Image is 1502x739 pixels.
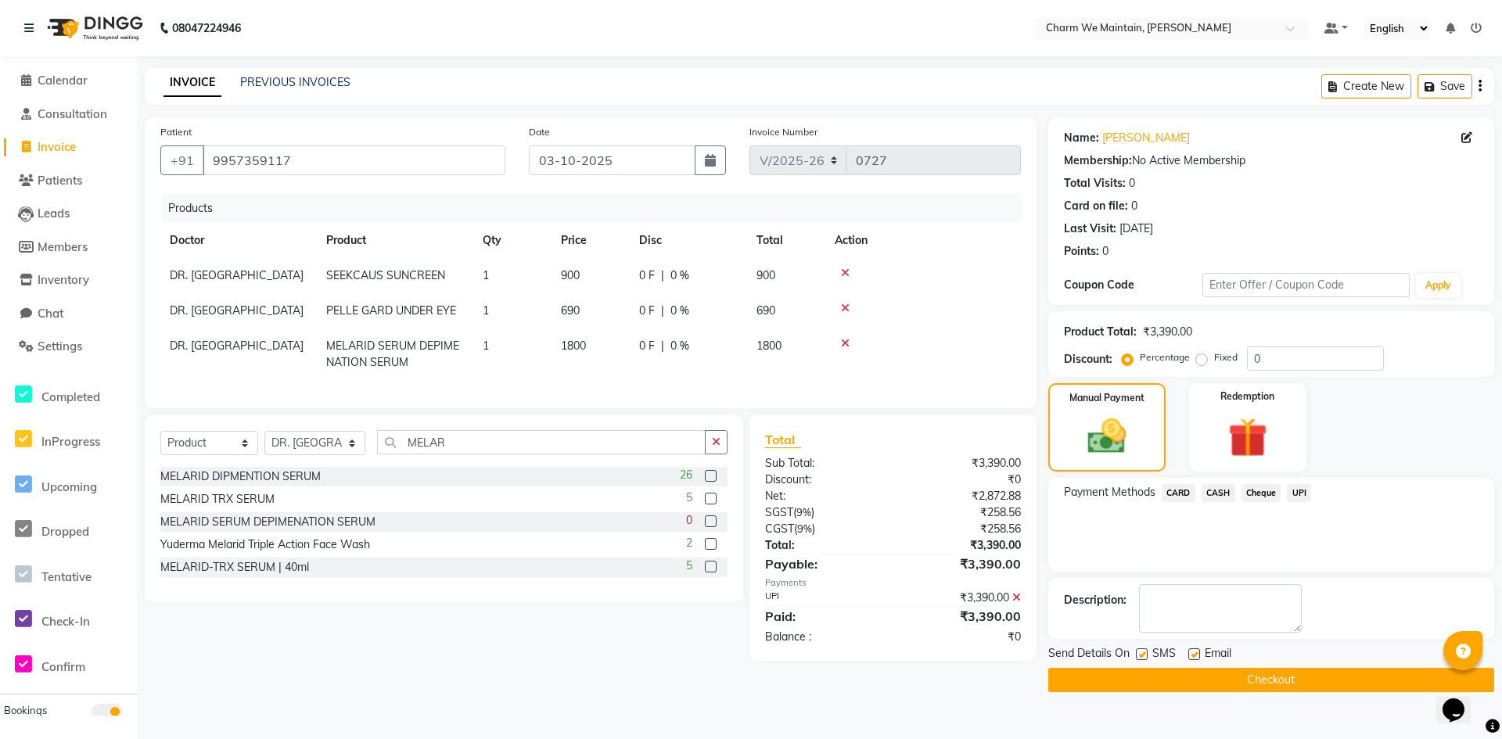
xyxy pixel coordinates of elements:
[326,268,445,282] span: SEEKCAUS SUNCREEN
[1131,198,1137,214] div: 0
[1048,645,1130,665] span: Send Details On
[38,206,70,221] span: Leads
[4,305,133,323] a: Chat
[4,172,133,190] a: Patients
[4,704,47,716] span: Bookings
[4,138,133,156] a: Invoice
[686,490,692,506] span: 5
[326,339,459,369] span: MELARID SERUM DEPIMENATION SERUM
[377,430,706,454] input: Search or Scan
[893,521,1033,537] div: ₹258.56
[765,576,1021,590] div: Payments
[893,554,1033,573] div: ₹3,390.00
[1220,389,1274,404] label: Redemption
[753,537,893,554] div: Total:
[163,69,221,97] a: INVOICE
[1064,351,1112,368] div: Discount:
[561,339,586,353] span: 1800
[753,455,893,472] div: Sub Total:
[1287,484,1311,502] span: UPI
[1321,74,1411,99] button: Create New
[473,223,552,258] th: Qty
[1064,175,1126,192] div: Total Visits:
[1064,324,1137,340] div: Product Total:
[38,173,82,188] span: Patients
[893,472,1033,488] div: ₹0
[561,268,580,282] span: 900
[41,434,100,449] span: InProgress
[893,629,1033,645] div: ₹0
[160,491,275,508] div: MELARID TRX SERUM
[203,145,505,175] input: Search by Name/Mobile/Email/Code
[893,455,1033,472] div: ₹3,390.00
[1064,484,1155,500] span: Payment Methods
[1102,243,1109,260] div: 0
[630,223,747,258] th: Disc
[670,338,689,354] span: 0 %
[796,506,811,518] span: 9%
[753,607,893,626] div: Paid:
[753,504,893,521] div: ( )
[1140,350,1190,364] label: Percentage
[1418,74,1472,99] button: Save
[797,522,812,535] span: 9%
[680,467,692,483] span: 26
[1241,484,1281,502] span: Cheque
[893,537,1033,554] div: ₹3,390.00
[1205,645,1231,665] span: Email
[753,488,893,504] div: Net:
[756,339,782,353] span: 1800
[1064,152,1479,169] div: No Active Membership
[1064,198,1128,214] div: Card on file:
[1076,414,1137,458] img: _cash.svg
[1064,243,1099,260] div: Points:
[160,145,204,175] button: +91
[38,73,88,88] span: Calendar
[170,303,304,317] span: DR. [GEOGRAPHIC_DATA]
[552,223,630,258] th: Price
[162,194,1033,223] div: Products
[160,559,309,576] div: MELARID-TRX SERUM | 40ml
[670,267,689,284] span: 0 %
[40,6,147,50] img: logo
[4,72,133,90] a: Calendar
[1102,130,1190,146] a: [PERSON_NAME]
[1216,413,1280,462] img: _gift.svg
[1436,676,1486,723] iframe: chat widget
[825,223,1021,258] th: Action
[893,488,1033,504] div: ₹2,872.88
[4,106,133,124] a: Consultation
[483,268,489,282] span: 1
[756,268,775,282] span: 900
[1069,391,1144,405] label: Manual Payment
[38,239,88,254] span: Members
[483,303,489,317] span: 1
[749,125,817,139] label: Invoice Number
[893,504,1033,521] div: ₹258.56
[756,303,775,317] span: 690
[639,338,655,354] span: 0 F
[1416,274,1461,297] button: Apply
[160,468,321,485] div: MELARID DIPMENTION SERUM
[686,535,692,551] span: 2
[686,512,692,529] span: 0
[160,536,370,553] div: Yuderma Melarid Triple Action Face Wash
[4,239,133,256] a: Members
[1048,668,1494,692] button: Checkout
[639,303,655,319] span: 0 F
[1202,484,1235,502] span: CASH
[4,271,133,289] a: Inventory
[160,223,317,258] th: Doctor
[529,125,550,139] label: Date
[240,75,350,89] a: PREVIOUS INVOICES
[41,569,92,584] span: Tentative
[41,479,97,494] span: Upcoming
[1064,152,1132,169] div: Membership:
[1119,221,1153,237] div: [DATE]
[170,268,304,282] span: DR. [GEOGRAPHIC_DATA]
[41,389,100,404] span: Completed
[160,125,192,139] label: Patient
[41,524,89,539] span: Dropped
[326,303,456,317] span: PELLE GARD UNDER EYE
[1064,592,1126,608] div: Description:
